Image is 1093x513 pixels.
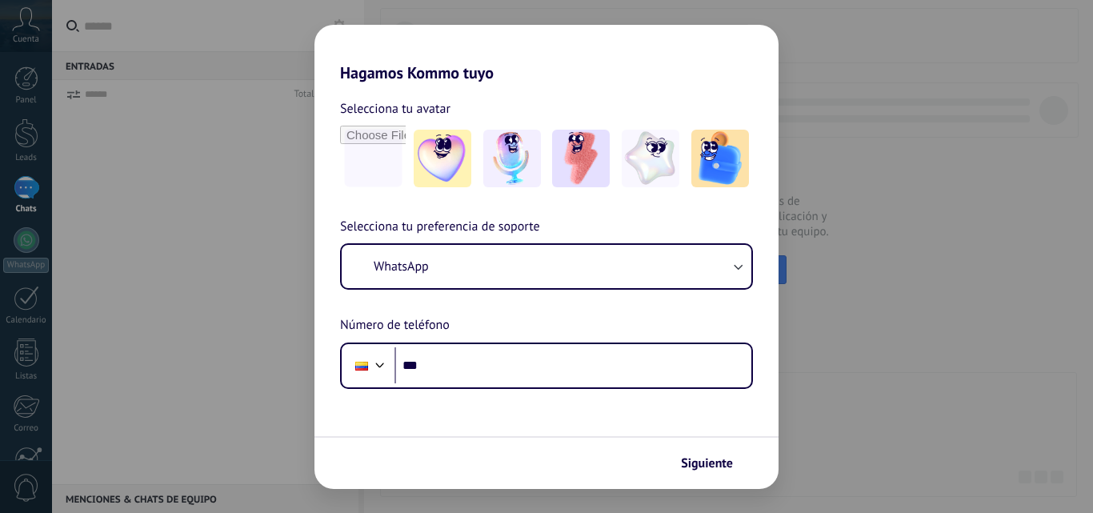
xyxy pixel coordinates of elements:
[674,450,755,477] button: Siguiente
[691,130,749,187] img: -5.jpeg
[552,130,610,187] img: -3.jpeg
[681,458,733,469] span: Siguiente
[340,98,450,119] span: Selecciona tu avatar
[414,130,471,187] img: -1.jpeg
[342,245,751,288] button: WhatsApp
[314,25,779,82] h2: Hagamos Kommo tuyo
[340,315,450,336] span: Número de teléfono
[483,130,541,187] img: -2.jpeg
[374,259,429,275] span: WhatsApp
[340,217,540,238] span: Selecciona tu preferencia de soporte
[346,349,377,383] div: Colombia: + 57
[622,130,679,187] img: -4.jpeg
